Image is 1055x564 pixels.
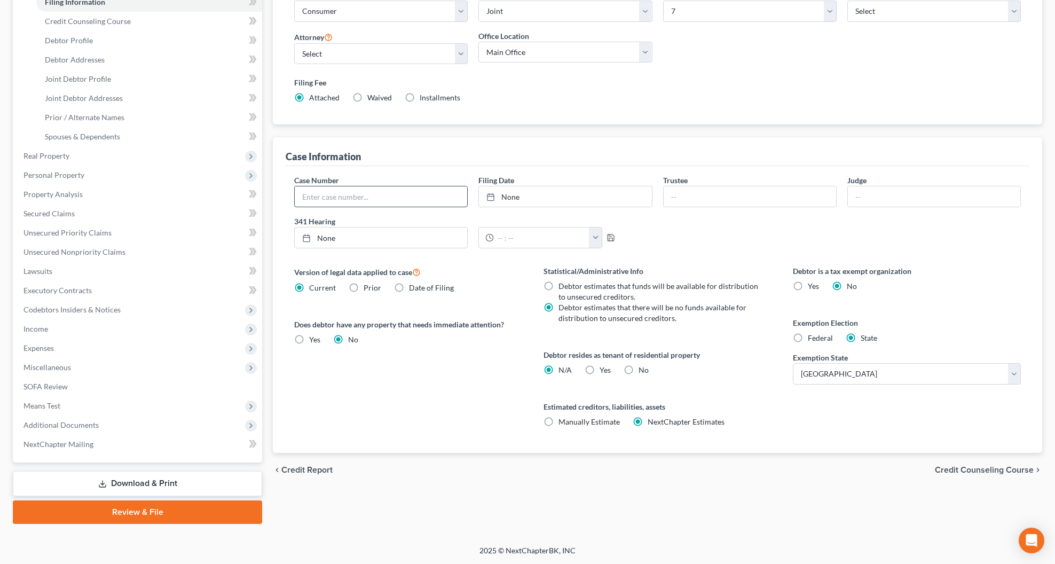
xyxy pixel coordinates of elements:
span: Installments [420,93,460,102]
i: chevron_left [273,466,281,474]
button: Credit Counseling Course chevron_right [935,466,1042,474]
label: Debtor resides as tenant of residential property [544,349,771,361]
a: None [479,186,651,207]
span: Lawsuits [23,267,52,276]
span: Spouses & Dependents [45,132,120,141]
span: No [847,281,857,291]
input: Enter case number... [295,186,467,207]
span: Yes [309,335,320,344]
span: Yes [600,365,611,374]
span: Property Analysis [23,190,83,199]
label: Filing Date [478,175,514,186]
a: Property Analysis [15,185,262,204]
span: Joint Debtor Addresses [45,93,123,103]
span: Waived [367,93,392,102]
a: NextChapter Mailing [15,435,262,454]
span: Credit Counseling Course [45,17,131,26]
label: Debtor is a tax exempt organization [793,265,1021,277]
label: Case Number [294,175,339,186]
label: Judge [847,175,867,186]
span: Additional Documents [23,420,99,429]
span: Means Test [23,401,60,410]
span: Debtor estimates that funds will be available for distribution to unsecured creditors. [558,281,758,301]
span: Unsecured Priority Claims [23,228,112,237]
span: Debtor Addresses [45,55,105,64]
label: Does debtor have any property that needs immediate attention? [294,319,522,330]
span: Debtor estimates that there will be no funds available for distribution to unsecured creditors. [558,303,746,323]
label: Filing Fee [294,77,1021,88]
a: Debtor Profile [36,31,262,50]
label: Exemption Election [793,317,1021,328]
span: Executory Contracts [23,286,92,295]
a: Review & File [13,500,262,524]
span: Debtor Profile [45,36,93,45]
span: N/A [558,365,572,374]
label: Version of legal data applied to case [294,265,522,278]
span: Expenses [23,343,54,352]
a: Secured Claims [15,204,262,223]
input: -- : -- [494,228,589,248]
span: No [348,335,358,344]
span: State [861,333,877,342]
div: Case Information [286,150,361,163]
a: Debtor Addresses [36,50,262,69]
span: Unsecured Nonpriority Claims [23,247,125,256]
div: Open Intercom Messenger [1019,528,1044,553]
span: Yes [808,281,819,291]
span: NextChapter Estimates [648,417,725,426]
span: SOFA Review [23,382,68,391]
input: -- [848,186,1020,207]
label: Exemption State [793,352,848,363]
a: None [295,228,467,248]
span: Date of Filing [409,283,454,292]
label: Office Location [478,30,529,42]
label: Trustee [663,175,688,186]
span: Codebtors Insiders & Notices [23,305,121,314]
span: Joint Debtor Profile [45,74,111,83]
span: Manually Estimate [558,417,620,426]
a: Unsecured Priority Claims [15,223,262,242]
a: Credit Counseling Course [36,12,262,31]
a: Lawsuits [15,262,262,281]
span: Federal [808,333,833,342]
span: Current [309,283,336,292]
label: Attorney [294,30,333,43]
a: Spouses & Dependents [36,127,262,146]
span: Prior [364,283,381,292]
span: Income [23,324,48,333]
button: chevron_left Credit Report [273,466,333,474]
span: Prior / Alternate Names [45,113,124,122]
span: Personal Property [23,170,84,179]
span: Secured Claims [23,209,75,218]
i: chevron_right [1034,466,1042,474]
a: Unsecured Nonpriority Claims [15,242,262,262]
label: Estimated creditors, liabilities, assets [544,401,771,412]
a: Download & Print [13,471,262,496]
a: Joint Debtor Addresses [36,89,262,108]
span: Credit Counseling Course [935,466,1034,474]
span: NextChapter Mailing [23,440,93,449]
span: Miscellaneous [23,363,71,372]
label: Statistical/Administrative Info [544,265,771,277]
span: Credit Report [281,466,333,474]
a: Prior / Alternate Names [36,108,262,127]
a: SOFA Review [15,377,262,396]
span: Real Property [23,151,69,160]
a: Joint Debtor Profile [36,69,262,89]
span: Attached [309,93,340,102]
a: Executory Contracts [15,281,262,300]
span: No [639,365,649,374]
label: 341 Hearing [289,216,658,227]
input: -- [664,186,836,207]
